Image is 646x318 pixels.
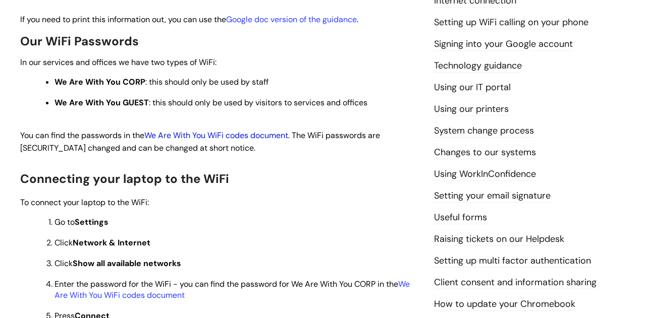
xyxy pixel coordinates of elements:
strong: Show all available networks [73,258,181,269]
a: Using WorkInConfidence [434,168,536,181]
span: : this should only be used by staff [55,77,268,87]
a: We Are With You WiFi codes document [55,279,410,300]
a: Google doc version of the guidance [226,14,357,25]
a: Using our printers [434,103,509,116]
a: Changes to our systems [434,146,536,159]
a: Setting up WiFi calling on your phone [434,16,588,29]
a: Raising tickets on our Helpdesk [434,233,564,246]
a: Setting your email signature [434,189,551,203]
a: Technology guidance [434,59,522,73]
span: Our WiFi Passwords [20,33,139,49]
span: Click [55,258,181,269]
span: In our services and offices we have two types of WiFi: [20,57,217,68]
span: If you need to print this information out, you can use the . [20,14,358,25]
a: How to update your Chromebook [434,298,575,311]
a: Useful forms [434,211,487,224]
span: Click [55,237,150,248]
span: Enter the password for the WiFi - you can find the password for We Are With You CORP in the [55,279,410,300]
a: System change process [434,124,534,138]
strong: We Are With You CORP [55,77,145,87]
a: Setting up multi factor authentication [434,255,591,268]
span: You can find the passwords in the . The WiFi passwords are [SECURITY_DATA] changed and can be cha... [20,130,380,153]
a: Client consent and information sharing [434,276,597,289]
span: Go to [55,217,109,227]
a: Using our IT portal [434,81,511,94]
span: Connecting your laptop to the WiFi [20,171,229,186]
strong: We Are With You GUEST [55,97,149,108]
span: To connect your laptop to the WiFi: [20,197,149,208]
strong: Network & Internet [73,237,150,248]
a: Signing into your Google account [434,38,573,51]
a: We Are With You WiFi codes document [144,130,288,141]
strong: Settings [75,217,109,227]
span: : this should only be used by visitors to services and offices [55,97,367,108]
